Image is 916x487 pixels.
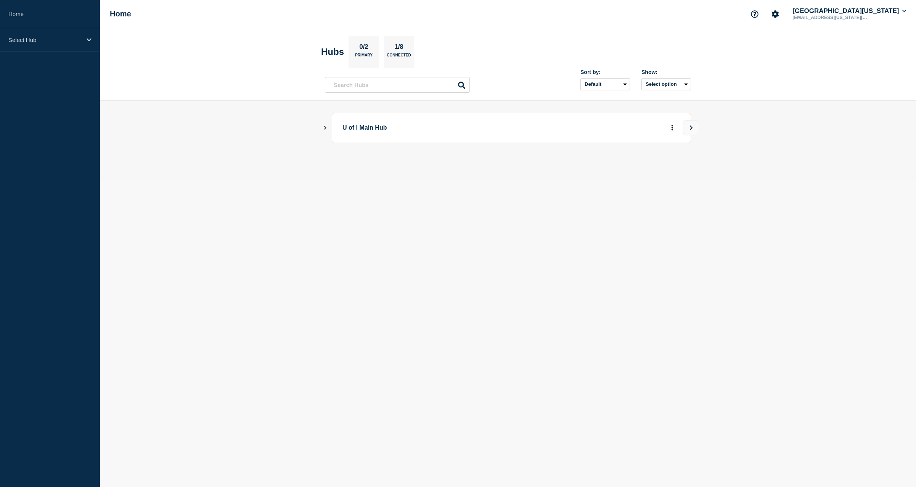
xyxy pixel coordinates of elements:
[667,121,677,135] button: More actions
[355,53,373,61] p: Primary
[641,69,691,75] div: Show:
[791,7,908,15] button: [GEOGRAPHIC_DATA][US_STATE]
[580,78,630,90] select: Sort by
[8,37,82,43] p: Select Hub
[387,53,411,61] p: Connected
[791,15,870,20] p: [EMAIL_ADDRESS][US_STATE][DOMAIN_NAME]
[683,120,698,135] button: View
[747,6,763,22] button: Support
[342,121,553,135] p: U of I Main Hub
[767,6,783,22] button: Account settings
[323,125,327,131] button: Show Connected Hubs
[110,10,131,18] h1: Home
[325,77,470,93] input: Search Hubs
[580,69,630,75] div: Sort by:
[641,78,691,90] button: Select option
[321,47,344,57] h2: Hubs
[357,43,371,53] p: 0/2
[392,43,407,53] p: 1/8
